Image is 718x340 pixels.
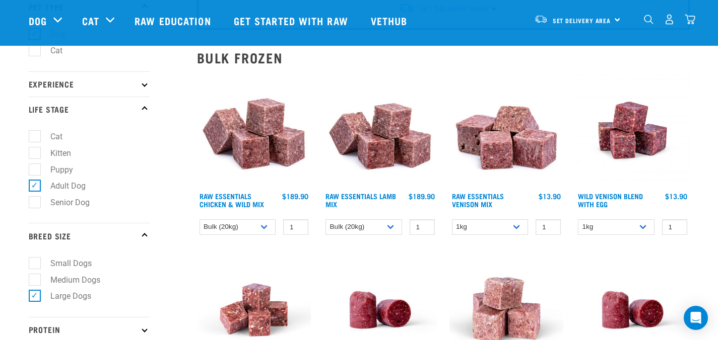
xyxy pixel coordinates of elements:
a: Get started with Raw [224,1,361,41]
a: Dog [29,13,47,28]
label: Senior Dog [34,196,94,209]
input: 1 [410,219,435,235]
a: Raw Essentials Chicken & Wild Mix [200,194,264,206]
div: Open Intercom Messenger [684,306,708,330]
a: Raw Education [124,1,223,41]
a: Cat [82,13,99,28]
label: Large Dogs [34,290,95,302]
img: Venison Egg 1616 [575,73,690,188]
a: Wild Venison Blend with Egg [578,194,643,206]
a: Raw Essentials Venison Mix [452,194,504,206]
label: Adult Dog [34,180,90,192]
img: ?1041 RE Lamb Mix 01 [323,73,437,188]
div: $189.90 [409,192,435,200]
h2: Bulk Frozen [197,50,690,65]
input: 1 [662,219,687,235]
input: 1 [536,219,561,235]
img: 1113 RE Venison Mix 01 [449,73,564,188]
label: Kitten [34,147,75,159]
label: Cat [34,44,67,57]
img: Pile Of Cubed Chicken Wild Meat Mix [197,73,311,188]
span: Set Delivery Area [553,19,611,22]
label: Puppy [34,163,77,176]
a: Raw Essentials Lamb Mix [325,194,396,206]
div: $13.90 [665,192,687,200]
img: user.png [664,14,675,25]
p: Breed Size [29,223,150,248]
div: $189.90 [282,192,308,200]
p: Experience [29,71,150,97]
img: home-icon@2x.png [685,14,695,25]
label: Medium Dogs [34,274,104,286]
a: Vethub [361,1,420,41]
p: Life Stage [29,97,150,122]
img: van-moving.png [534,15,548,24]
label: Cat [34,130,67,143]
img: home-icon-1@2x.png [644,15,654,24]
input: 1 [283,219,308,235]
div: $13.90 [539,192,561,200]
label: Small Dogs [34,257,96,270]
